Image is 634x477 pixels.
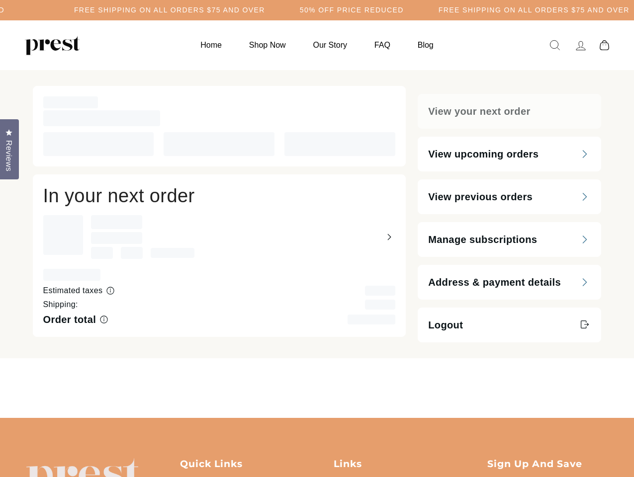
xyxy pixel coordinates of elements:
[418,179,601,214] a: View previous orders
[43,286,103,295] span: Estimated taxes
[428,275,561,289] span: Address & payment details
[365,286,395,296] span: ‌
[43,96,98,108] span: ‌
[418,222,601,257] a: Manage subscriptions
[284,132,395,156] span: ‌
[428,147,539,161] span: View upcoming orders
[164,132,274,156] span: ‌
[237,35,298,55] a: Shop Now
[348,315,395,324] span: ‌
[151,248,194,258] span: ‌
[91,247,113,259] span: ‌
[43,185,396,207] h2: In your next order
[25,35,80,55] img: PREST ORGANICS
[300,6,404,14] h5: 50% OFF PRICE REDUCED
[188,35,234,55] a: Home
[439,6,630,14] h5: Free Shipping on all orders $75 and over
[2,140,15,171] span: Reviews
[365,300,395,310] span: ‌
[74,6,265,14] h5: Free Shipping on all orders $75 and over
[334,458,454,471] p: Links
[91,232,142,244] span: ‌
[418,137,601,171] a: View upcoming orders
[188,35,446,55] ul: Primary
[43,132,154,156] span: ‌
[121,247,143,259] span: ‌
[418,265,601,300] a: Address & payment details
[428,190,533,204] span: View previous orders
[418,308,601,342] a: Logout
[43,269,100,281] span: ‌
[43,215,83,255] span: ‌
[43,300,78,309] span: Shipping:
[487,458,608,471] p: Sign up and save
[418,94,601,129] a: View your next order
[301,35,360,55] a: Our Story
[91,215,142,229] span: ‌
[180,458,301,471] p: Quick Links
[43,314,96,325] span: Order total
[362,35,403,55] a: FAQ
[43,110,160,126] span: ‌
[428,104,530,118] span: View your next order
[405,35,446,55] a: Blog
[428,318,463,332] span: Logout
[428,233,537,246] span: Manage subscriptions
